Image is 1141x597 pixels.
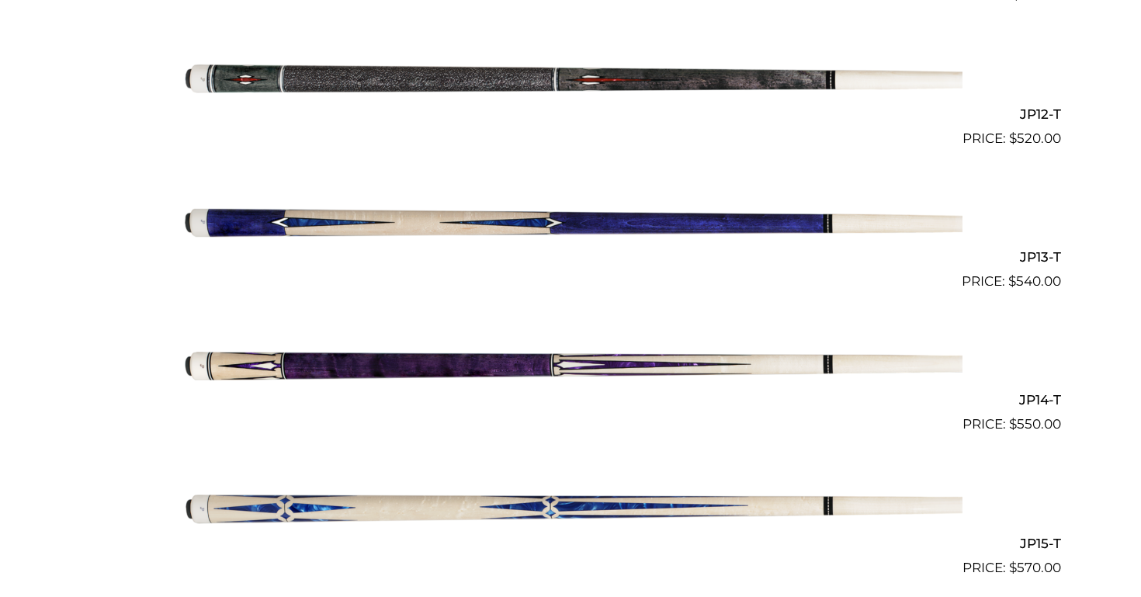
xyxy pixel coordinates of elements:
h2: JP13-T [80,243,1061,272]
h2: JP15-T [80,529,1061,557]
img: JP14-T [179,298,962,429]
span: $ [1009,560,1017,575]
bdi: 570.00 [1009,560,1061,575]
a: JP13-T $540.00 [80,155,1061,292]
img: JP15-T [179,441,962,571]
span: $ [1008,273,1016,289]
bdi: 540.00 [1008,273,1061,289]
h2: JP14-T [80,386,1061,415]
bdi: 550.00 [1009,416,1061,432]
h2: JP12-T [80,99,1061,128]
img: JP12-T [179,12,962,142]
img: JP13-T [179,155,962,286]
bdi: 520.00 [1009,130,1061,146]
a: JP14-T $550.00 [80,298,1061,435]
a: JP12-T $520.00 [80,12,1061,148]
span: $ [1009,416,1017,432]
a: JP15-T $570.00 [80,441,1061,578]
span: $ [1009,130,1017,146]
